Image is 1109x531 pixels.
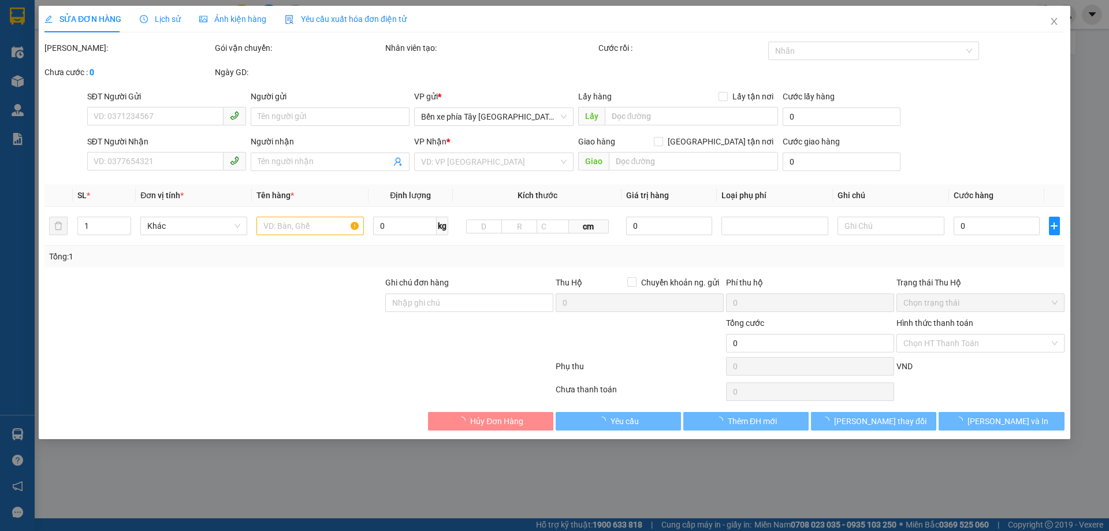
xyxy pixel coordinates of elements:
div: Phụ thu [554,360,725,380]
div: Chưa cước : [44,66,213,79]
img: icon [285,15,294,24]
label: Ghi chú đơn hàng [385,278,449,287]
span: Yêu cầu [611,415,639,428]
span: [PERSON_NAME] thay đổi [834,415,926,428]
input: D [466,220,502,233]
span: loading [955,417,967,425]
span: Hủy Đơn Hàng [470,415,523,428]
span: Giao [578,152,609,170]
span: Cước hàng [954,191,994,200]
span: loading [715,417,728,425]
div: Nhân viên tạo: [385,42,596,54]
div: Chưa thanh toán [554,383,725,403]
button: Thêm ĐH mới [683,412,809,430]
span: kg [437,217,448,235]
span: close [1050,17,1059,26]
th: Ghi chú [833,184,949,207]
span: phone [230,111,239,120]
input: Dọc đường [609,152,778,170]
label: Hình thức thanh toán [896,318,973,328]
span: SL [77,191,87,200]
div: Trạng thái Thu Hộ [896,276,1065,289]
span: Tên hàng [257,191,295,200]
span: edit [44,15,53,23]
span: Thu Hộ [556,278,582,287]
span: clock-circle [140,15,148,23]
span: Kích thước [518,191,557,200]
div: Phí thu hộ [726,276,894,294]
span: Lấy hàng [578,92,612,101]
span: Thêm ĐH mới [728,415,777,428]
div: [PERSON_NAME]: [44,42,213,54]
span: VP Nhận [415,137,447,146]
input: C [537,220,569,233]
button: [PERSON_NAME] thay đổi [811,412,936,430]
span: Chuyển khoản ng. gửi [637,276,724,289]
b: 0 [90,68,94,77]
span: Chọn trạng thái [903,294,1058,311]
span: [GEOGRAPHIC_DATA] tận nơi [663,135,778,148]
div: Cước rồi : [598,42,766,54]
span: Lấy tận nơi [728,90,778,103]
label: Cước lấy hàng [783,92,835,101]
button: Hủy Đơn Hàng [428,412,553,430]
th: Loại phụ phí [717,184,833,207]
div: Gói vận chuyển: [215,42,383,54]
span: Khác [148,217,241,235]
input: VD: Bàn, Ghế [257,217,364,235]
span: loading [457,417,470,425]
button: [PERSON_NAME] và In [939,412,1065,430]
span: SỬA ĐƠN HÀNG [44,14,121,24]
div: VP gửi [415,90,574,103]
span: Tổng cước [726,318,764,328]
span: loading [821,417,834,425]
span: [PERSON_NAME] và In [967,415,1048,428]
span: Lịch sử [140,14,181,24]
div: Ngày GD: [215,66,383,79]
div: Tổng: 1 [49,250,428,263]
span: phone [230,156,239,165]
span: Định lượng [390,191,431,200]
button: delete [49,217,68,235]
div: SĐT Người Nhận [87,135,246,148]
label: Cước giao hàng [783,137,840,146]
span: Ảnh kiện hàng [199,14,266,24]
span: plus [1050,221,1059,231]
input: Ghi Chú [838,217,944,235]
span: Yêu cầu xuất hóa đơn điện tử [285,14,407,24]
span: cm [569,220,608,233]
button: plus [1049,217,1060,235]
span: Lấy [578,107,605,125]
span: loading [598,417,611,425]
input: R [501,220,537,233]
button: Yêu cầu [556,412,681,430]
span: Giá trị hàng [627,191,669,200]
span: Đơn vị tính [141,191,184,200]
span: user-add [394,157,403,166]
span: Bến xe phía Tây Thanh Hóa [422,108,567,125]
input: Cước giao hàng [783,153,900,171]
input: Cước lấy hàng [783,107,900,126]
input: Dọc đường [605,107,778,125]
button: Close [1038,6,1070,38]
span: VND [896,362,913,371]
div: Người nhận [251,135,410,148]
span: picture [199,15,207,23]
input: Ghi chú đơn hàng [385,294,553,312]
span: Giao hàng [578,137,615,146]
div: Người gửi [251,90,410,103]
div: SĐT Người Gửi [87,90,246,103]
